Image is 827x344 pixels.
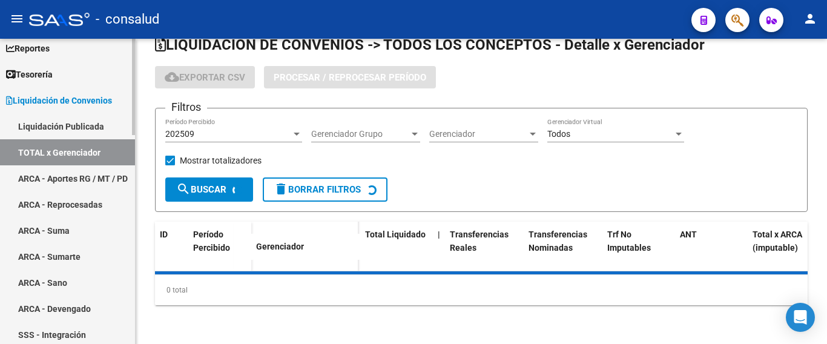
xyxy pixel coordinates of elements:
mat-icon: delete [274,182,288,196]
span: Mostrar totalizadores [180,153,262,168]
div: Open Intercom Messenger [786,303,815,332]
span: Transferencias Reales [450,230,509,253]
mat-icon: menu [10,12,24,26]
button: Procesar / Reprocesar período [264,66,436,88]
span: | [438,230,440,239]
span: Transferencias Nominadas [529,230,587,253]
span: - consalud [96,6,159,33]
datatable-header-cell: Período Percibido [188,222,234,273]
span: LIQUIDACION DE CONVENIOS -> TODOS LOS CONCEPTOS - Detalle x Gerenciador [155,36,705,53]
span: Buscar [176,184,226,195]
datatable-header-cell: Total x ARCA (imputable) [748,222,826,275]
span: Período Percibido [193,230,230,253]
span: Reportes [6,42,50,55]
datatable-header-cell: | [433,222,445,275]
span: Gerenciador Grupo [311,129,409,139]
datatable-header-cell: Gerenciador [251,234,360,260]
span: Total x ARCA (imputable) [753,230,802,253]
span: 202509 [165,129,194,139]
span: Trf No Imputables [607,230,651,253]
datatable-header-cell: ID [155,222,188,273]
span: Gerenciador [429,129,527,139]
span: Todos [547,129,570,139]
datatable-header-cell: Transferencias Nominadas [524,222,602,275]
div: 0 total [155,275,808,305]
datatable-header-cell: Total Liquidado [360,222,433,275]
datatable-header-cell: Transferencias Reales [445,222,524,275]
button: Buscar [165,177,253,202]
button: Borrar Filtros [263,177,387,202]
span: Procesar / Reprocesar período [274,72,426,83]
span: Exportar CSV [165,72,245,83]
button: Exportar CSV [155,66,255,88]
span: ID [160,230,168,239]
span: ANT [680,230,697,239]
span: Total Liquidado [365,230,426,239]
h3: Filtros [165,99,207,116]
mat-icon: person [803,12,817,26]
span: Gerenciador [256,242,304,251]
span: Liquidación de Convenios [6,94,112,107]
span: Borrar Filtros [274,184,361,195]
span: Tesorería [6,68,53,81]
mat-icon: search [176,182,191,196]
datatable-header-cell: ANT [675,222,748,275]
mat-icon: cloud_download [165,70,179,84]
datatable-header-cell: Trf No Imputables [602,222,675,275]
